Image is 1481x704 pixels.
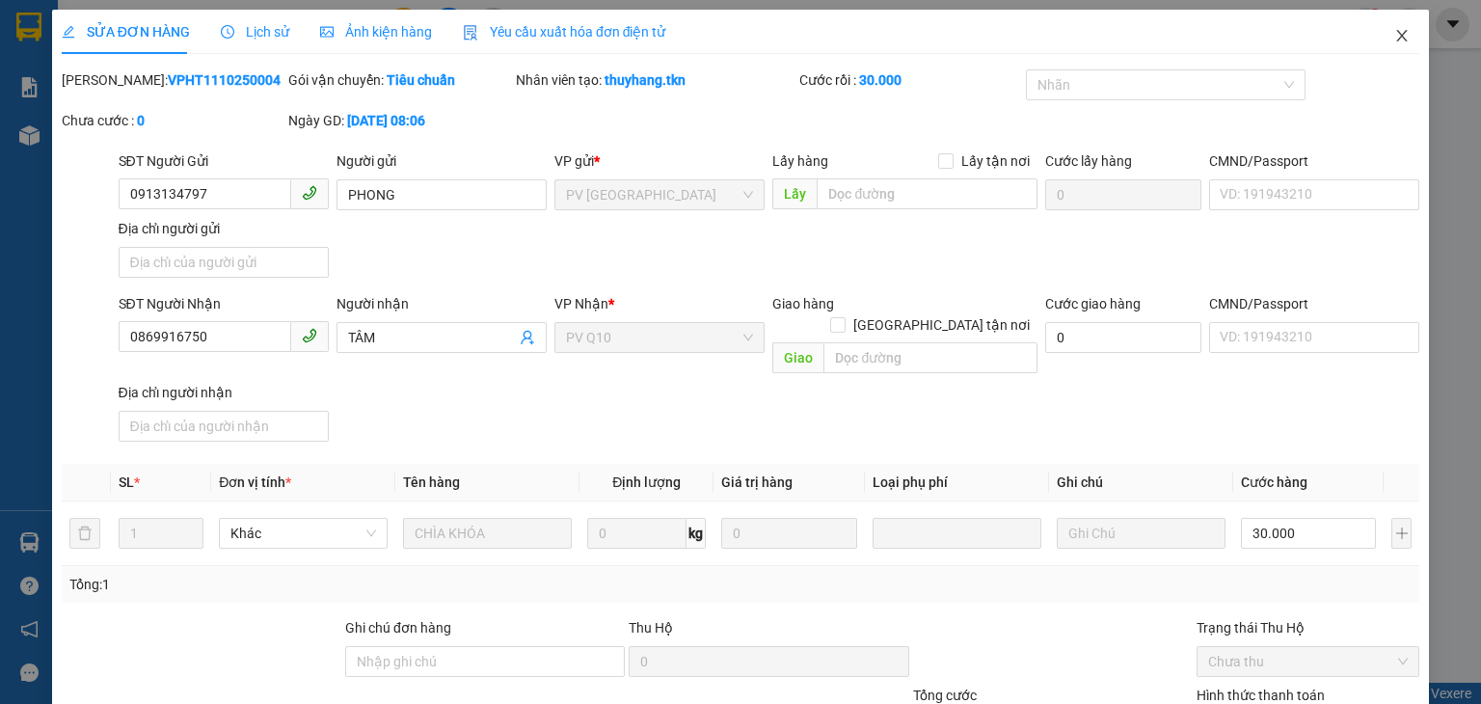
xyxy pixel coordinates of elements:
[823,342,1037,373] input: Dọc đường
[219,474,291,490] span: Đơn vị tính
[302,328,317,343] span: phone
[772,153,828,169] span: Lấy hàng
[288,69,511,91] div: Gói vận chuyển:
[954,150,1037,172] span: Lấy tận nơi
[320,25,334,39] span: picture
[721,518,856,549] input: 0
[913,688,977,703] span: Tổng cước
[62,25,75,39] span: edit
[463,25,478,41] img: icon
[1208,647,1408,676] span: Chưa thu
[347,113,425,128] b: [DATE] 08:06
[554,150,765,172] div: VP gửi
[721,474,793,490] span: Giá trị hàng
[62,24,190,40] span: SỬA ĐƠN HÀNG
[629,620,673,636] span: Thu Hộ
[1045,153,1132,169] label: Cước lấy hàng
[119,382,329,403] div: Địa chỉ người nhận
[1241,474,1307,490] span: Cước hàng
[288,110,511,131] div: Ngày GD:
[230,519,376,548] span: Khác
[345,646,625,677] input: Ghi chú đơn hàng
[387,72,455,88] b: Tiêu chuẩn
[337,150,547,172] div: Người gửi
[337,293,547,314] div: Người nhận
[799,69,1022,91] div: Cước rồi :
[403,518,572,549] input: VD: Bàn, Ghế
[516,69,795,91] div: Nhân viên tạo:
[137,113,145,128] b: 0
[1209,150,1419,172] div: CMND/Passport
[403,474,460,490] span: Tên hàng
[1209,293,1419,314] div: CMND/Passport
[62,110,284,131] div: Chưa cước :
[846,314,1037,336] span: [GEOGRAPHIC_DATA] tận nơi
[1045,296,1141,311] label: Cước giao hàng
[119,150,329,172] div: SĐT Người Gửi
[1045,179,1201,210] input: Cước lấy hàng
[119,293,329,314] div: SĐT Người Nhận
[119,474,134,490] span: SL
[605,72,686,88] b: thuyhang.tkn
[566,323,753,352] span: PV Q10
[554,296,608,311] span: VP Nhận
[62,69,284,91] div: [PERSON_NAME]:
[1391,518,1412,549] button: plus
[69,574,573,595] div: Tổng: 1
[566,180,753,209] span: PV Hòa Thành
[859,72,902,88] b: 30.000
[817,178,1037,209] input: Dọc đường
[320,24,432,40] span: Ảnh kiện hàng
[687,518,706,549] span: kg
[463,24,666,40] span: Yêu cầu xuất hóa đơn điện tử
[772,342,823,373] span: Giao
[612,474,681,490] span: Định lượng
[1197,617,1419,638] div: Trạng thái Thu Hộ
[1394,28,1410,43] span: close
[520,330,535,345] span: user-add
[302,185,317,201] span: phone
[865,464,1049,501] th: Loại phụ phí
[772,178,817,209] span: Lấy
[119,247,329,278] input: Địa chỉ của người gửi
[221,24,289,40] span: Lịch sử
[1375,10,1429,64] button: Close
[1045,322,1201,353] input: Cước giao hàng
[221,25,234,39] span: clock-circle
[1057,518,1225,549] input: Ghi Chú
[345,620,451,636] label: Ghi chú đơn hàng
[1049,464,1233,501] th: Ghi chú
[1197,688,1325,703] label: Hình thức thanh toán
[168,72,281,88] b: VPHT1110250004
[119,218,329,239] div: Địa chỉ người gửi
[69,518,100,549] button: delete
[119,411,329,442] input: Địa chỉ của người nhận
[772,296,834,311] span: Giao hàng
